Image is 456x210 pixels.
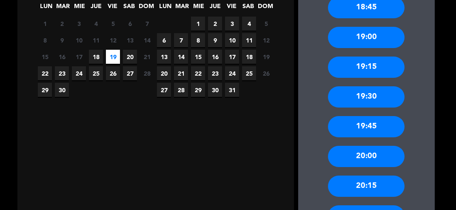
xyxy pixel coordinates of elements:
span: LUN [39,1,53,15]
span: 23 [208,66,222,80]
span: 10 [72,33,86,47]
span: 19 [259,50,273,64]
span: 27 [123,66,137,80]
span: 21 [140,50,154,64]
span: 6 [157,33,171,47]
span: VIE [105,1,120,15]
div: 19:30 [328,86,405,108]
span: 16 [208,50,222,64]
span: 12 [106,33,120,47]
span: MIE [72,1,86,15]
span: 11 [89,33,103,47]
span: 5 [259,17,273,31]
div: 19:00 [328,27,405,48]
span: 8 [191,33,205,47]
span: 13 [123,33,137,47]
span: 20 [123,50,137,64]
span: 29 [191,83,205,97]
span: 24 [72,66,86,80]
span: MIE [191,1,205,15]
span: 17 [225,50,239,64]
span: 31 [225,83,239,97]
div: 20:00 [328,146,405,167]
span: 27 [157,83,171,97]
span: 1 [191,17,205,31]
span: 28 [140,66,154,80]
span: VIE [225,1,239,15]
span: 28 [174,83,188,97]
span: 20 [157,66,171,80]
span: 3 [72,17,86,31]
span: 25 [242,66,256,80]
div: 19:45 [328,116,405,137]
span: 1 [38,17,52,31]
span: 26 [106,66,120,80]
span: 26 [259,66,273,80]
span: 9 [55,33,69,47]
span: MAR [175,1,189,15]
span: 24 [225,66,239,80]
span: LUN [158,1,172,15]
span: 4 [242,17,256,31]
div: 19:15 [328,57,405,78]
span: 17 [72,50,86,64]
span: 2 [55,17,69,31]
span: SAB [241,1,255,15]
span: 19 [106,50,120,64]
span: 25 [89,66,103,80]
span: JUE [89,1,103,15]
span: 14 [140,33,154,47]
span: 23 [55,66,69,80]
span: 11 [242,33,256,47]
span: 29 [38,83,52,97]
span: SAB [122,1,136,15]
span: 12 [259,33,273,47]
span: DOM [139,1,153,15]
span: 15 [38,50,52,64]
span: 9 [208,33,222,47]
span: 21 [174,66,188,80]
span: 16 [55,50,69,64]
span: 22 [191,66,205,80]
span: DOM [258,1,272,15]
span: 18 [89,50,103,64]
span: 14 [174,50,188,64]
span: 30 [208,83,222,97]
span: 2 [208,17,222,31]
span: 30 [55,83,69,97]
span: 18 [242,50,256,64]
span: 10 [225,33,239,47]
span: 7 [140,17,154,31]
span: 6 [123,17,137,31]
span: 7 [174,33,188,47]
span: 15 [191,50,205,64]
span: JUE [208,1,222,15]
span: 13 [157,50,171,64]
span: MAR [56,1,70,15]
span: 3 [225,17,239,31]
span: 22 [38,66,52,80]
span: 5 [106,17,120,31]
span: 8 [38,33,52,47]
div: 20:15 [328,176,405,197]
span: 4 [89,17,103,31]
